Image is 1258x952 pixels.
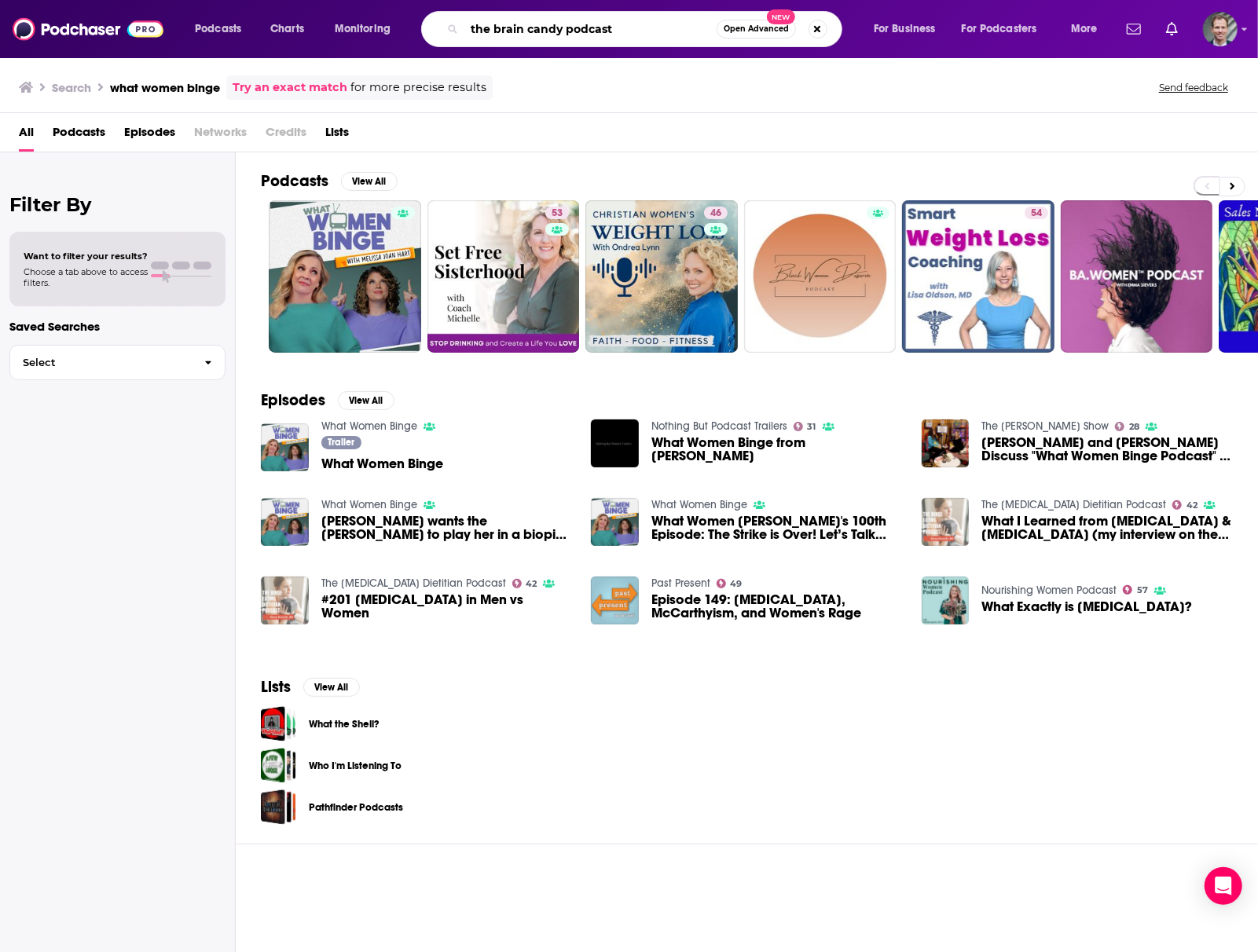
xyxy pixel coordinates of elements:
[436,11,857,47] div: Search podcasts, credits, & more...
[545,207,569,219] a: 53
[808,423,816,430] span: 31
[731,580,743,588] span: 49
[981,498,1166,511] a: The Binge Eating Dietitian Podcast
[902,200,1054,353] a: 54
[321,514,573,541] span: [PERSON_NAME] wants the [PERSON_NAME] to play her in a biopic - What Women Binge
[585,200,738,353] a: 46
[321,498,417,511] a: What Women Binge
[10,357,192,368] span: Select
[1115,422,1139,431] a: 28
[863,16,955,42] button: open menu
[651,436,903,463] span: What Women Binge from [PERSON_NAME]
[526,580,537,588] span: 42
[922,498,970,546] img: What I Learned from Binge Eating & Amenorrhea (my interview on the Nourishing Women Podcast)
[350,79,486,97] span: for more precise results
[1172,500,1197,510] a: 42
[651,577,710,590] a: Past Present
[124,119,175,152] span: Episodes
[53,119,105,152] a: Podcasts
[321,457,443,471] a: What Women Binge
[767,9,795,24] span: New
[24,251,148,262] span: Want to filter your results?
[651,514,903,541] span: What Women [PERSON_NAME]'s 100th Episode: The Strike is Over! Let’s Talk Barbie and Beyond!
[1203,12,1238,46] span: Logged in as kwerderman
[704,207,728,219] a: 46
[9,193,226,216] h2: Filter By
[651,419,787,433] a: Nothing But Podcast Trailers
[962,18,1037,40] span: For Podcasters
[981,584,1117,597] a: Nourishing Women Podcast
[1123,585,1148,595] a: 57
[321,593,573,620] span: #201 [MEDICAL_DATA] in Men vs Women
[270,18,304,40] span: Charts
[9,345,226,380] button: Select
[922,577,970,624] img: What Exactly is Binge Eating?
[1129,423,1139,430] span: 28
[717,20,796,38] button: Open AdvancedNew
[52,80,91,95] h3: Search
[341,172,398,191] button: View All
[1205,867,1242,905] div: Open Intercom Messenger
[512,579,537,588] a: 42
[651,436,903,463] a: What Women Binge from Melissa Joan Hart
[552,206,563,222] span: 53
[261,390,325,410] h2: Episodes
[952,16,1060,42] button: open menu
[261,577,309,624] a: #201 Binge Eating in Men vs Women
[309,799,403,816] a: Pathfinder Podcasts
[794,422,816,431] a: 31
[338,391,394,410] button: View All
[261,789,296,825] a: Pathfinder Podcasts
[981,514,1233,541] span: What I Learned from [MEDICAL_DATA] & [MEDICAL_DATA] (my interview on the Nourishing Women Podcast)
[195,18,241,40] span: Podcasts
[19,119,34,152] a: All
[1031,206,1042,222] span: 54
[261,706,296,741] a: What the Shell?
[874,18,936,40] span: For Business
[13,14,163,44] img: Podchaser - Follow, Share and Rate Podcasts
[1071,18,1098,40] span: More
[922,419,970,467] img: Melissa Joan Hart and Amanda Lee Discuss "What Women Binge Podcast" | Available Everywhere
[1154,81,1233,94] button: Send feedback
[981,436,1233,463] a: Melissa Joan Hart and Amanda Lee Discuss "What Women Binge Podcast" | Available Everywhere
[981,436,1233,463] span: [PERSON_NAME] and [PERSON_NAME] Discuss "What Women Binge Podcast" | Available Everywhere
[710,206,721,222] span: 46
[981,419,1109,433] a: The Brett Allan Show
[1203,12,1238,46] button: Show profile menu
[427,200,580,353] a: 53
[981,600,1192,613] span: What Exactly is [MEDICAL_DATA]?
[591,419,639,467] img: What Women Binge from Melissa Joan Hart
[328,438,354,447] span: Trailer
[1186,502,1197,509] span: 42
[1203,12,1238,46] img: User Profile
[303,678,360,697] button: View All
[321,593,573,620] a: #201 Binge Eating in Men vs Women
[324,16,411,42] button: open menu
[261,498,309,546] img: Candice King wants the Olsen Twins to play her in a biopic - What Women Binge
[261,171,398,191] a: PodcastsView All
[591,498,639,546] img: What Women Binge's 100th Episode: The Strike is Over! Let’s Talk Barbie and Beyond!
[321,514,573,541] a: Candice King wants the Olsen Twins to play her in a biopic - What Women Binge
[261,423,309,471] a: What Women Binge
[981,514,1233,541] a: What I Learned from Binge Eating & Amenorrhea (my interview on the Nourishing Women Podcast)
[1060,16,1117,42] button: open menu
[9,319,226,334] p: Saved Searches
[261,171,328,191] h2: Podcasts
[261,748,296,783] a: Who I'm Listening To
[24,266,148,288] span: Choose a tab above to access filters.
[1137,587,1148,594] span: 57
[717,579,743,588] a: 49
[981,600,1192,613] a: What Exactly is Binge Eating?
[184,16,262,42] button: open menu
[724,25,789,33] span: Open Advanced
